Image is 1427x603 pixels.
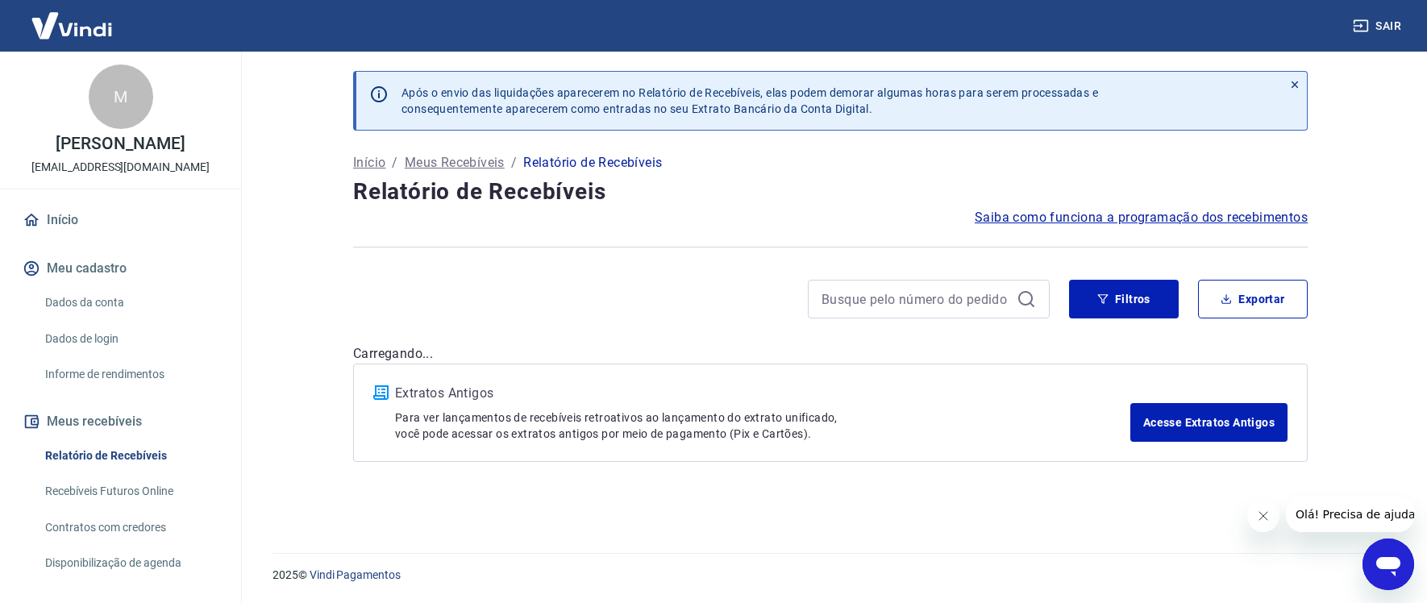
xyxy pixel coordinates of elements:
a: Dados de login [39,322,222,356]
button: Meus recebíveis [19,404,222,439]
a: Contratos com credores [39,511,222,544]
p: [EMAIL_ADDRESS][DOMAIN_NAME] [31,159,210,176]
h4: Relatório de Recebíveis [353,176,1308,208]
a: Disponibilização de agenda [39,547,222,580]
button: Meu cadastro [19,251,222,286]
p: 2025 © [273,567,1388,584]
p: Carregando... [353,344,1308,364]
button: Sair [1350,11,1408,41]
a: Início [353,153,385,173]
a: Recebíveis Futuros Online [39,475,222,508]
button: Exportar [1198,280,1308,318]
input: Busque pelo número do pedido [822,287,1010,311]
p: Relatório de Recebíveis [523,153,662,173]
div: M [89,64,153,129]
a: Dados da conta [39,286,222,319]
p: [PERSON_NAME] [56,135,185,152]
a: Saiba como funciona a programação dos recebimentos [975,208,1308,227]
iframe: Fechar mensagem [1247,500,1279,532]
button: Filtros [1069,280,1179,318]
span: Olá! Precisa de ajuda? [10,11,135,24]
p: Para ver lançamentos de recebíveis retroativos ao lançamento do extrato unificado, você pode aces... [395,410,1130,442]
a: Início [19,202,222,238]
p: / [511,153,517,173]
a: Relatório de Recebíveis [39,439,222,472]
iframe: Mensagem da empresa [1286,497,1414,532]
p: Extratos Antigos [395,384,1130,403]
img: Vindi [19,1,124,50]
p: / [392,153,397,173]
iframe: Botão para abrir a janela de mensagens [1363,539,1414,590]
p: Após o envio das liquidações aparecerem no Relatório de Recebíveis, elas podem demorar algumas ho... [401,85,1098,117]
a: Meus Recebíveis [405,153,505,173]
a: Informe de rendimentos [39,358,222,391]
a: Acesse Extratos Antigos [1130,403,1288,442]
img: ícone [373,385,389,400]
a: Vindi Pagamentos [310,568,401,581]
